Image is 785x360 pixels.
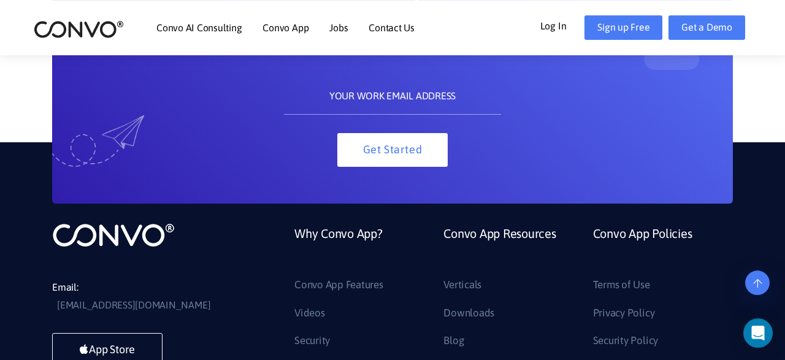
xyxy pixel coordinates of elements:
a: Downloads [443,304,494,323]
button: Get Started [337,133,448,167]
a: Why Convo App? [294,222,383,275]
img: logo_not_found [52,222,175,248]
a: Videos [294,304,325,323]
a: Verticals [443,275,481,295]
a: Convo App Resources [443,222,556,275]
a: [EMAIL_ADDRESS][DOMAIN_NAME] [57,296,210,315]
a: Blog [443,331,464,351]
a: Convo App Features [294,275,383,295]
a: Security Policy [593,331,658,351]
a: Security [294,331,330,351]
a: Convo App Policies [593,222,692,275]
div: Open Intercom Messenger [743,318,773,348]
input: YOUR WORK EMAIL ADDRESS [284,78,500,115]
li: Email: [52,278,236,315]
a: Privacy Policy [593,304,655,323]
a: Terms of Use [593,275,650,295]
